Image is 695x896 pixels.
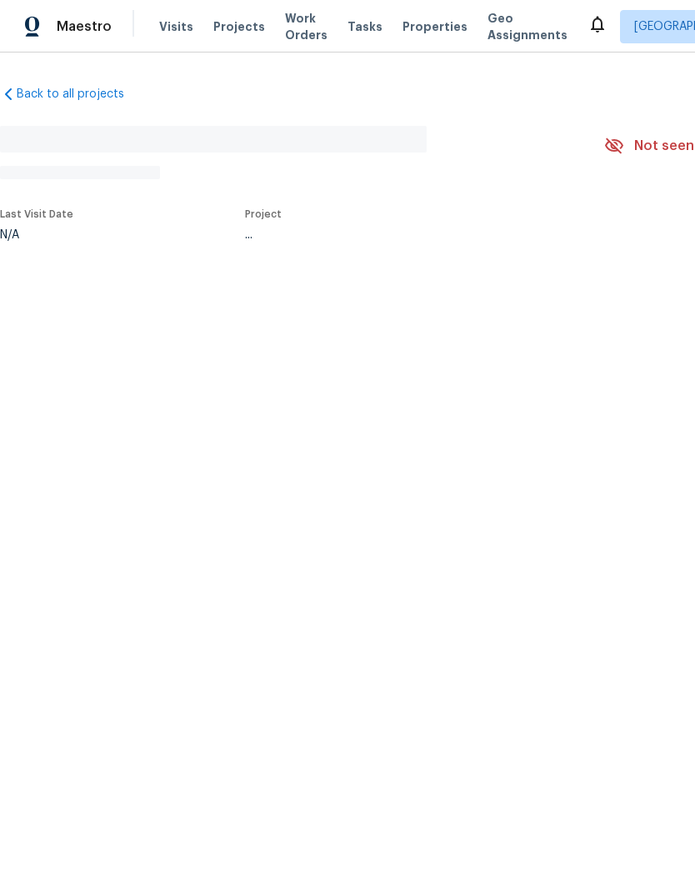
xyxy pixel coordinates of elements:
[402,18,467,35] span: Properties
[347,21,382,33] span: Tasks
[245,209,282,219] span: Project
[159,18,193,35] span: Visits
[285,10,327,43] span: Work Orders
[245,229,565,241] div: ...
[213,18,265,35] span: Projects
[57,18,112,35] span: Maestro
[487,10,567,43] span: Geo Assignments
